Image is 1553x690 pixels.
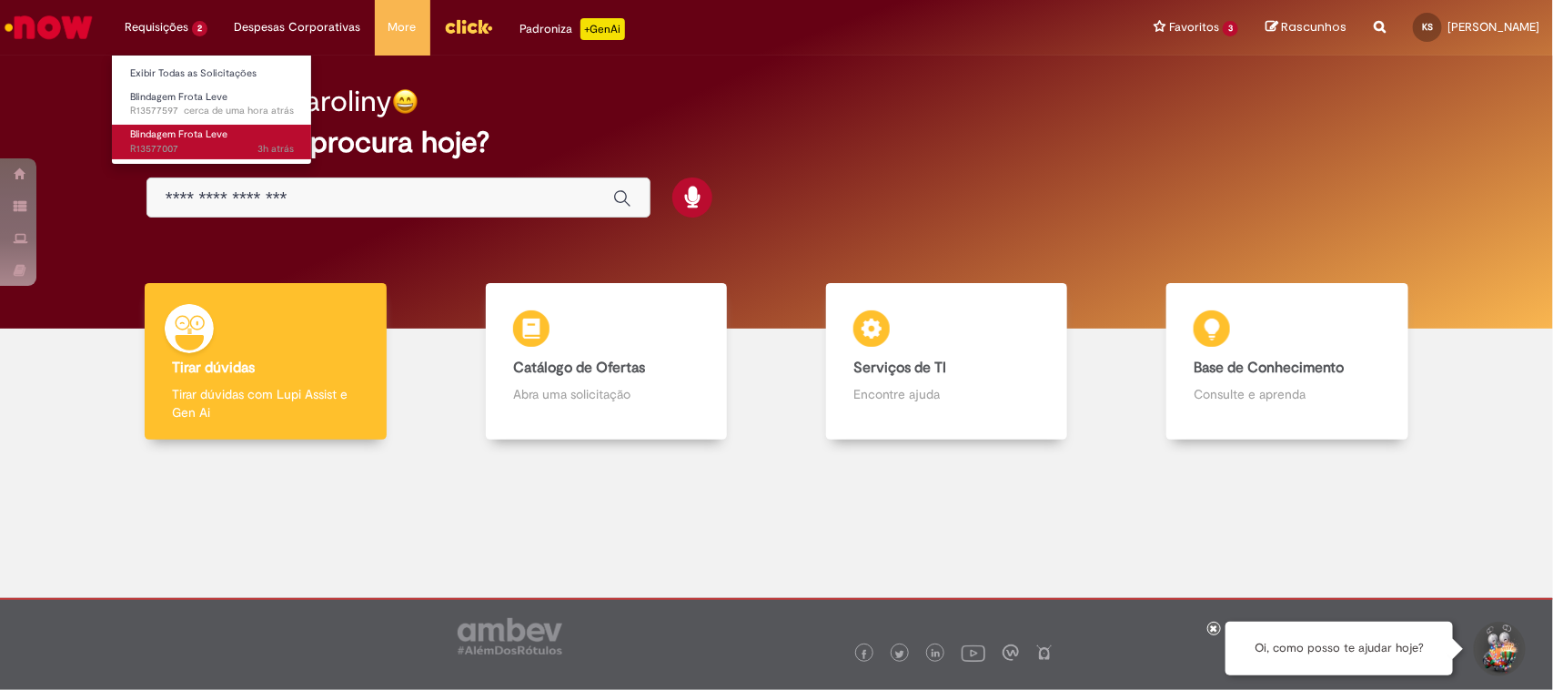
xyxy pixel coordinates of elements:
b: Catálogo de Ofertas [513,359,645,377]
span: 3h atrás [257,142,294,156]
b: Base de Conhecimento [1194,359,1344,377]
img: logo_footer_youtube.png [962,641,985,665]
b: Serviços de TI [853,359,946,377]
h2: O que você procura hoje? [146,127,1407,158]
b: Tirar dúvidas [172,359,255,377]
img: logo_footer_ambev_rotulo_gray.png [458,618,562,654]
div: Oi, como posso te ajudar hoje? [1225,622,1453,675]
span: Rascunhos [1281,18,1346,36]
a: Tirar dúvidas Tirar dúvidas com Lupi Assist e Gen Ai [96,283,436,441]
a: Aberto R13577597 : Blindagem Frota Leve [112,87,312,121]
span: Despesas Corporativas [235,18,361,36]
button: Iniciar Conversa de Suporte [1471,622,1526,676]
a: Rascunhos [1266,19,1346,36]
a: Base de Conhecimento Consulte e aprenda [1117,283,1457,441]
span: KS [1422,21,1433,33]
a: Aberto R13577007 : Blindagem Frota Leve [112,125,312,158]
div: Padroniza [520,18,625,40]
span: 3 [1223,21,1238,36]
a: Exibir Todas as Solicitações [112,64,312,84]
img: logo_footer_twitter.png [895,650,904,659]
span: Blindagem Frota Leve [130,127,227,141]
span: Requisições [125,18,188,36]
img: click_logo_yellow_360x200.png [444,13,493,40]
ul: Requisições [111,55,312,165]
span: R13577597 [130,104,294,118]
img: logo_footer_linkedin.png [932,649,941,660]
span: cerca de uma hora atrás [184,104,294,117]
img: logo_footer_facebook.png [860,650,869,659]
img: logo_footer_naosei.png [1036,644,1053,661]
p: Consulte e aprenda [1194,385,1380,403]
span: [PERSON_NAME] [1447,19,1539,35]
p: Abra uma solicitação [513,385,700,403]
span: Blindagem Frota Leve [130,90,227,104]
a: Serviços de TI Encontre ajuda [777,283,1117,441]
p: Encontre ajuda [853,385,1040,403]
img: logo_footer_workplace.png [1003,644,1019,661]
img: happy-face.png [392,88,419,115]
span: Favoritos [1169,18,1219,36]
a: Catálogo de Ofertas Abra uma solicitação [436,283,776,441]
time: 29/09/2025 13:50:15 [257,142,294,156]
span: More [388,18,417,36]
p: +GenAi [580,18,625,40]
span: 2 [192,21,207,36]
img: ServiceNow [2,9,96,46]
span: R13577007 [130,142,294,157]
p: Tirar dúvidas com Lupi Assist e Gen Ai [172,385,358,421]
